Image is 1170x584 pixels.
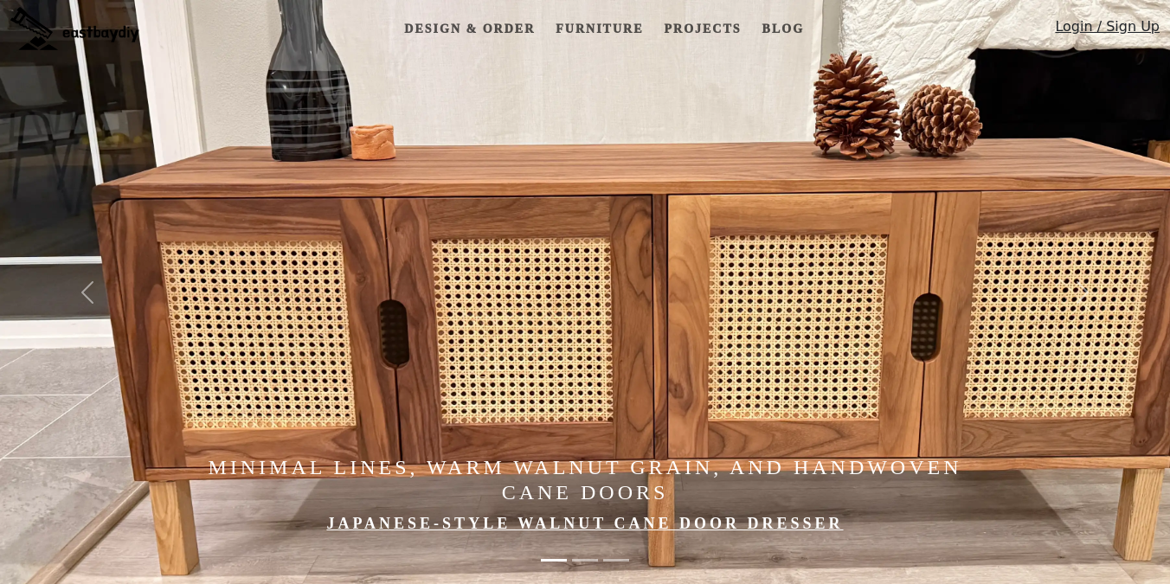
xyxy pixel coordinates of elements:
h4: Minimal Lines, Warm Walnut Grain, and Handwoven Cane Doors [176,455,994,505]
img: eastbaydiy [10,7,139,50]
button: Elevate Your Home with Handcrafted Japanese-Style Furniture [603,550,629,570]
a: Projects [657,13,748,45]
a: Blog [755,13,811,45]
button: Made in the Bay Area [572,550,598,570]
a: Japanese-style Walnut Cane Door Dresser [326,515,843,532]
button: Minimal Lines, Warm Walnut Grain, and Handwoven Cane Doors [541,550,567,570]
a: Design & Order [397,13,542,45]
a: Furniture [549,13,650,45]
a: Login / Sign Up [1055,16,1160,45]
